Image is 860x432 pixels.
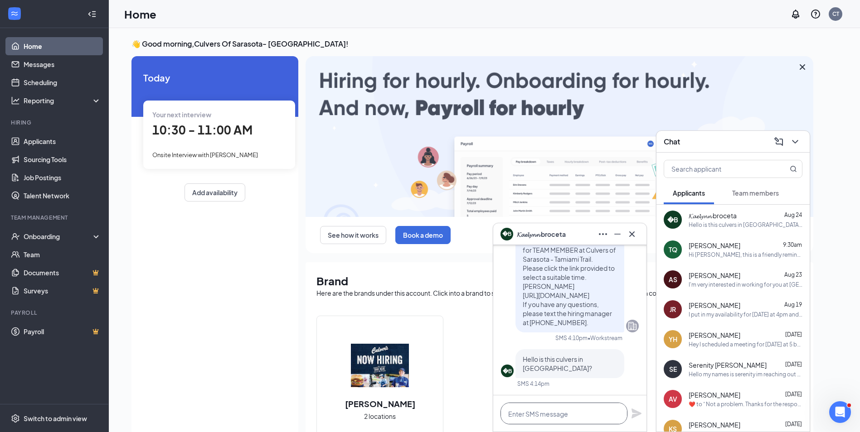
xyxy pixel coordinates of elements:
a: SurveysCrown [24,282,101,300]
span: 10:30 - 11:00 AM [152,122,253,137]
button: Ellipses [596,227,610,241]
iframe: Intercom live chat [829,401,851,423]
div: CT [832,10,839,18]
div: ​❤️​ to “ Not a problem. Thanks for the response. Good luck in your future endevours! ” [689,400,802,408]
span: 9:30am [783,241,802,248]
svg: Analysis [11,96,20,105]
a: Team [24,245,101,264]
div: SMS 4:10pm [555,334,588,342]
svg: WorkstreamLogo [10,9,19,18]
div: TQ [669,245,677,254]
button: Add availability [185,183,245,202]
div: �B [667,215,678,224]
span: Hello is this culvers in [GEOGRAPHIC_DATA]? [523,355,592,372]
span: 2 locations [364,411,396,421]
span: [DATE] [785,361,802,368]
h1: Home [124,6,156,22]
img: Culver's [351,336,409,394]
svg: Notifications [790,9,801,19]
button: ChevronDown [788,134,802,149]
div: Hiring [11,119,99,126]
img: payroll-large.gif [306,56,813,217]
span: Applicants [673,189,705,197]
div: Team Management [11,214,99,221]
h3: 👋 Good morning, Culvers Of Sarasota- [GEOGRAPHIC_DATA] ! [131,39,813,49]
a: Messages [24,55,101,73]
div: Here are the brands under this account. Click into a brand to see your locations, managers, job p... [316,288,802,298]
div: Onboarding [24,232,93,241]
span: 𝓚𝓪𝓮𝓵𝔂𝓷𝓷 broceta [517,229,566,239]
div: AV [669,394,677,403]
svg: Settings [11,414,20,423]
span: [DATE] [785,421,802,427]
a: Applicants [24,132,101,150]
svg: Minimize [612,229,623,240]
svg: Cross [627,229,637,240]
span: Serenity [PERSON_NAME] [689,360,767,370]
h2: [PERSON_NAME] [336,398,424,409]
a: DocumentsCrown [24,264,101,282]
span: [PERSON_NAME] [689,331,740,340]
div: Payroll [11,309,99,317]
div: YH [669,335,677,344]
svg: ChevronDown [790,136,801,147]
div: Switch to admin view [24,414,87,423]
span: [PERSON_NAME] [689,390,740,399]
div: AS [669,275,677,284]
svg: QuestionInfo [810,9,821,19]
span: Team members [732,189,779,197]
span: • Workstream [588,334,622,342]
a: Scheduling [24,73,101,91]
div: Hello my names is serenity im reaching out to check on the status of my application [689,370,802,378]
svg: Company [627,321,638,331]
button: Minimize [610,227,625,241]
svg: ComposeMessage [773,136,784,147]
span: Your next interview [152,110,211,119]
a: Talent Network [24,187,101,205]
span: [DATE] [785,391,802,398]
button: Book a demo [395,226,451,244]
svg: Cross [797,62,808,72]
div: I put in my availability for [DATE] at 4pm and was wondering if I come in? [689,311,802,318]
div: Hey I scheduled a meeting for [DATE] at 5 but something came up and I won't be able to make it ca... [689,341,802,348]
a: Job Postings [24,168,101,187]
div: I'm very interested in working for you at [GEOGRAPHIC_DATA][PERSON_NAME] please get back to me [689,281,802,288]
h3: Chat [664,137,680,147]
div: SMS 4:14pm [517,380,549,388]
div: �B [503,367,512,375]
button: See how it works [320,226,386,244]
span: [DATE] [785,331,802,338]
svg: UserCheck [11,232,20,241]
input: Search applicant [664,160,772,178]
span: Today [143,71,287,85]
span: Aug 19 [784,301,802,308]
span: Onsite Interview with [PERSON_NAME] [152,151,258,158]
span: Aug 23 [784,271,802,278]
a: Sourcing Tools [24,150,101,168]
button: ComposeMessage [772,134,786,149]
span: [PERSON_NAME] [689,420,740,429]
span: [PERSON_NAME] [689,301,740,310]
button: Cross [625,227,639,241]
svg: Collapse [87,10,97,19]
svg: Plane [631,408,642,419]
svg: Ellipses [598,229,608,240]
div: Reporting [24,96,102,105]
div: Hello is this culvers in [GEOGRAPHIC_DATA]? [689,221,802,229]
a: Home [24,37,101,55]
a: PayrollCrown [24,322,101,341]
div: JR [670,305,676,314]
span: 𝓚𝓪𝓮𝓵𝔂𝓷𝓷 broceta [689,211,737,220]
div: Hi [PERSON_NAME], this is a friendly reminder. Your meeting with [PERSON_NAME] for Assistant Mana... [689,251,802,259]
span: Aug 24 [784,211,802,218]
span: [PERSON_NAME] [689,271,740,280]
span: [PERSON_NAME] [689,241,740,250]
div: SE [669,365,677,374]
svg: MagnifyingGlass [790,165,797,173]
h1: Brand [316,273,802,288]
